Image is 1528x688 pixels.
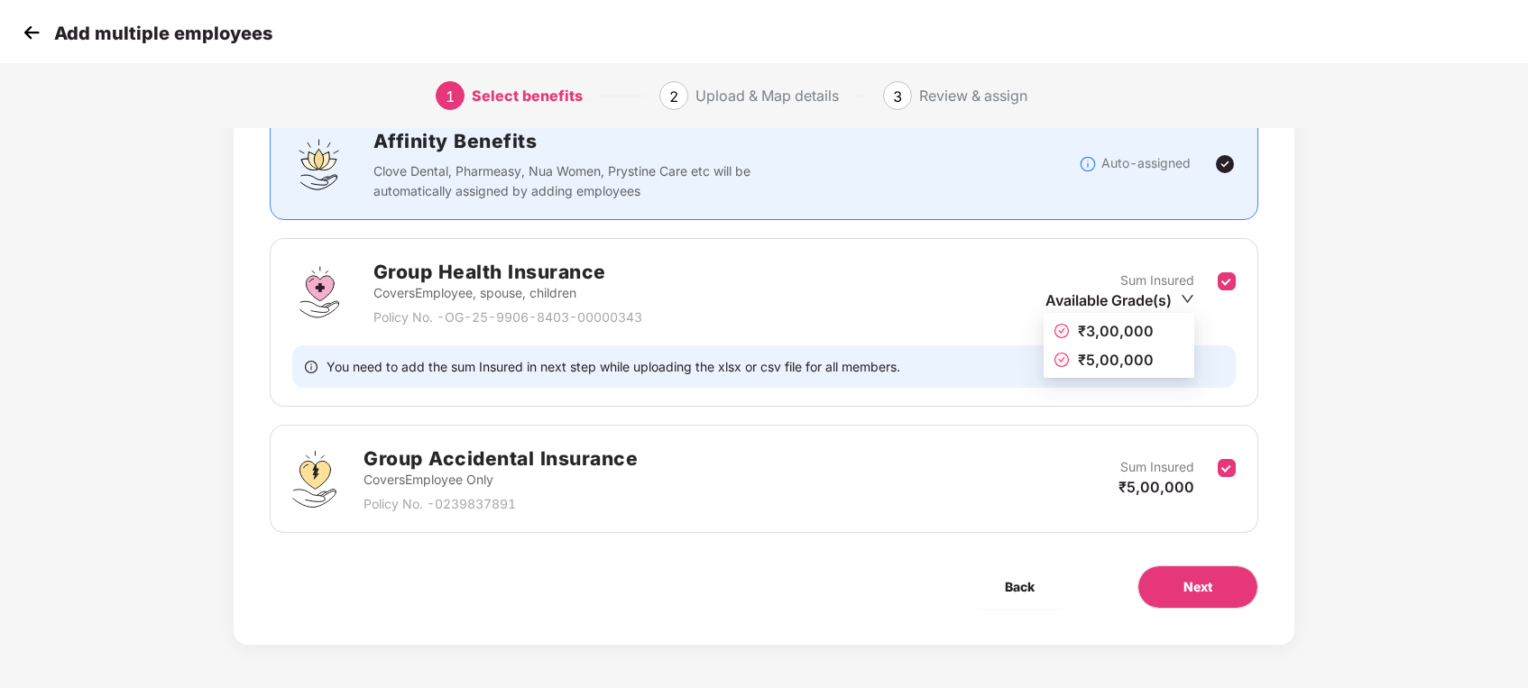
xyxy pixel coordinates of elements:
[1054,353,1069,367] span: check-circle
[1137,565,1258,609] button: Next
[373,126,1021,156] h2: Affinity Benefits
[472,81,583,110] div: Select benefits
[18,19,45,46] img: svg+xml;base64,PHN2ZyB4bWxucz0iaHR0cDovL3d3dy53My5vcmcvMjAwMC9zdmciIHdpZHRoPSIzMCIgaGVpZ2h0PSIzMC...
[327,358,900,375] span: You need to add the sum Insured in next step while uploading the xlsx or csv file for all members.
[893,87,902,105] span: 3
[1054,324,1069,338] span: check-circle
[54,23,272,44] p: Add multiple employees
[373,161,762,201] p: Clove Dental, Pharmeasy, Nua Women, Prystine Care etc will be automatically assigned by adding em...
[292,265,346,319] img: svg+xml;base64,PHN2ZyBpZD0iR3JvdXBfSGVhbHRoX0luc3VyYW5jZSIgZGF0YS1uYW1lPSJHcm91cCBIZWFsdGggSW5zdX...
[1183,577,1212,597] span: Next
[1101,153,1191,173] p: Auto-assigned
[364,470,638,490] p: Covers Employee Only
[364,494,638,514] p: Policy No. - 0239837891
[1078,351,1154,369] span: ₹5,00,000
[1120,271,1194,290] p: Sum Insured
[1045,290,1194,310] div: Available Grade(s)
[919,81,1027,110] div: Review & assign
[1079,155,1097,173] img: svg+xml;base64,PHN2ZyBpZD0iSW5mb18tXzMyeDMyIiBkYXRhLW5hbWU9IkluZm8gLSAzMngzMiIgeG1sbnM9Imh0dHA6Ly...
[1120,457,1194,477] p: Sum Insured
[292,451,336,508] img: svg+xml;base64,PHN2ZyB4bWxucz0iaHR0cDovL3d3dy53My5vcmcvMjAwMC9zdmciIHdpZHRoPSI0OS4zMjEiIGhlaWdodD...
[1118,478,1194,496] span: ₹5,00,000
[669,87,678,105] span: 2
[305,358,318,375] span: info-circle
[960,565,1080,609] button: Back
[364,444,638,473] h2: Group Accidental Insurance
[1181,292,1194,306] span: down
[1214,153,1236,175] img: svg+xml;base64,PHN2ZyBpZD0iVGljay0yNHgyNCIgeG1sbnM9Imh0dHA6Ly93d3cudzMub3JnLzIwMDAvc3ZnIiB3aWR0aD...
[1005,577,1035,597] span: Back
[373,257,642,287] h2: Group Health Insurance
[446,87,455,105] span: 1
[695,81,839,110] div: Upload & Map details
[373,307,642,327] p: Policy No. - OG-25-9906-8403-00000343
[292,137,346,191] img: svg+xml;base64,PHN2ZyBpZD0iQWZmaW5pdHlfQmVuZWZpdHMiIGRhdGEtbmFtZT0iQWZmaW5pdHkgQmVuZWZpdHMiIHhtbG...
[373,283,642,303] p: Covers Employee, spouse, children
[1078,322,1154,340] span: ₹3,00,000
